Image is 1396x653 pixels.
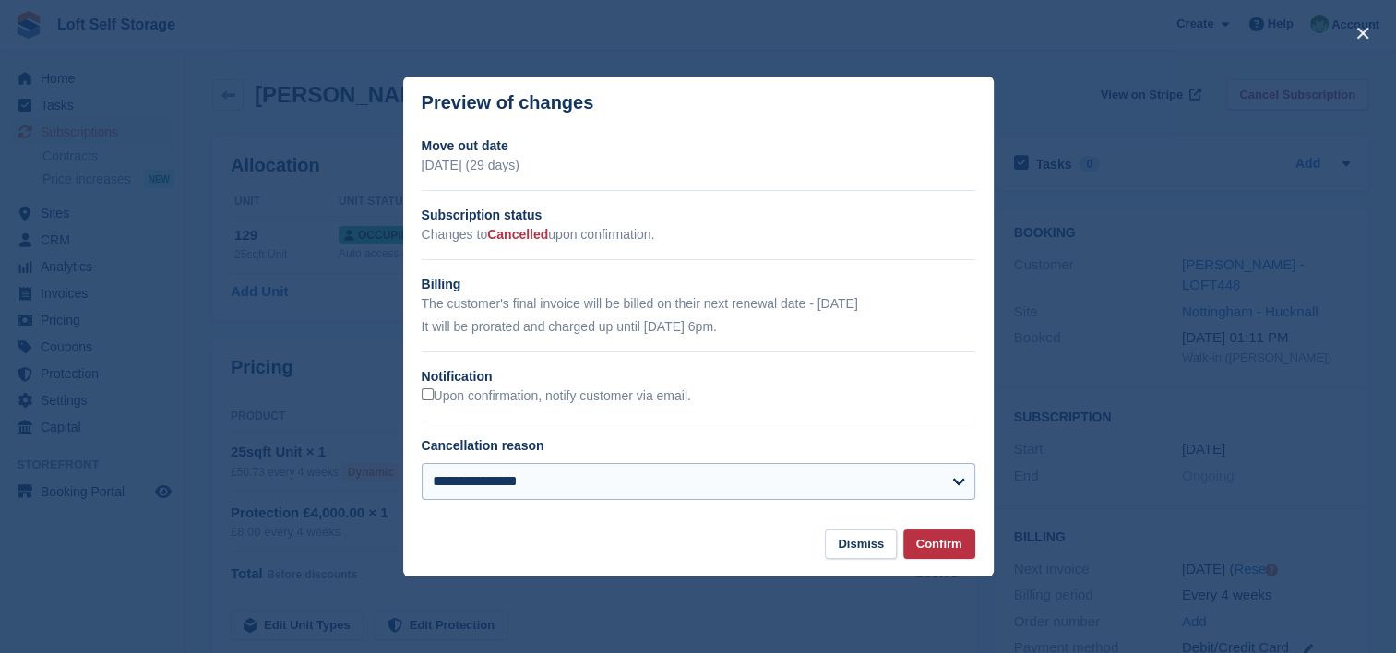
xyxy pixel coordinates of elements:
[1348,18,1378,48] button: close
[825,529,897,560] button: Dismiss
[422,92,594,113] p: Preview of changes
[422,388,434,400] input: Upon confirmation, notify customer via email.
[422,137,975,156] h2: Move out date
[422,225,975,244] p: Changes to upon confirmation.
[422,317,975,337] p: It will be prorated and charged up until [DATE] 6pm.
[422,367,975,386] h2: Notification
[422,156,975,175] p: [DATE] (29 days)
[903,529,975,560] button: Confirm
[422,388,691,405] label: Upon confirmation, notify customer via email.
[422,438,544,453] label: Cancellation reason
[422,294,975,314] p: The customer's final invoice will be billed on their next renewal date - [DATE]
[422,206,975,225] h2: Subscription status
[422,275,975,294] h2: Billing
[487,227,548,242] span: Cancelled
